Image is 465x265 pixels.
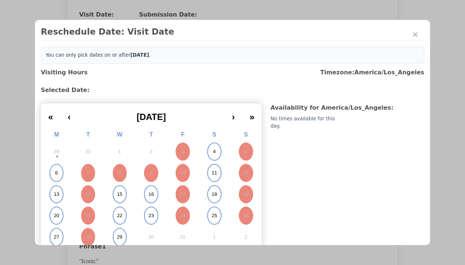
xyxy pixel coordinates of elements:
[85,234,91,240] abbr: October 28, 2025
[230,205,262,226] button: October 26, 2025
[242,106,262,123] button: »
[87,170,89,176] abbr: October 7, 2025
[198,184,230,205] button: October 18, 2025
[167,205,198,226] button: October 24, 2025
[118,148,121,155] abbr: October 1, 2025
[130,52,149,58] b: [DATE]
[136,162,167,184] button: October 9, 2025
[104,184,136,205] button: October 15, 2025
[117,234,122,240] abbr: October 29, 2025
[86,131,90,138] abbr: Tuesday
[104,141,136,162] button: October 1, 2025
[244,131,248,138] abbr: Sunday
[72,162,104,184] button: October 7, 2025
[54,191,59,198] abbr: October 13, 2025
[104,205,136,226] button: October 22, 2025
[212,170,217,176] abbr: October 11, 2025
[180,170,186,176] abbr: October 10, 2025
[85,191,91,198] abbr: October 14, 2025
[136,205,167,226] button: October 23, 2025
[54,131,59,138] abbr: Monday
[41,106,60,123] button: «
[136,184,167,205] button: October 16, 2025
[243,212,249,219] abbr: October 26, 2025
[137,112,166,122] span: [DATE]
[54,212,59,219] abbr: October 20, 2025
[230,226,262,248] button: November 2, 2025
[41,26,424,38] h2: Reschedule Date: Visit Date
[243,170,249,176] abbr: October 12, 2025
[198,205,230,226] button: October 25, 2025
[181,131,185,138] abbr: Friday
[117,191,122,198] abbr: October 15, 2025
[212,212,217,219] abbr: October 25, 2025
[118,170,121,176] abbr: October 8, 2025
[72,141,104,162] button: September 30, 2025
[104,226,136,248] button: October 29, 2025
[150,170,153,176] abbr: October 9, 2025
[72,226,104,248] button: October 28, 2025
[182,148,184,155] abbr: October 3, 2025
[167,162,198,184] button: October 10, 2025
[180,212,186,219] abbr: October 24, 2025
[41,86,424,95] h3: Selected Date:
[180,234,186,240] abbr: October 31, 2025
[60,106,78,123] button: ‹
[72,184,104,205] button: October 14, 2025
[78,106,224,123] button: [DATE]
[41,141,72,162] button: September 29, 2025
[149,234,154,240] abbr: October 30, 2025
[243,191,249,198] abbr: October 19, 2025
[180,191,186,198] abbr: October 17, 2025
[41,226,72,248] button: October 27, 2025
[320,68,424,77] h3: Timezone: America/Los_Angeles
[150,131,153,138] abbr: Thursday
[198,141,230,162] button: October 4, 2025
[230,184,262,205] button: October 19, 2025
[230,141,262,162] button: October 5, 2025
[72,205,104,226] button: October 21, 2025
[225,106,242,123] button: ›
[198,226,230,248] button: November 1, 2025
[212,191,217,198] abbr: October 18, 2025
[104,162,136,184] button: October 8, 2025
[213,234,215,240] abbr: November 1, 2025
[244,148,247,155] abbr: October 5, 2025
[136,226,167,248] button: October 30, 2025
[41,162,72,184] button: October 6, 2025
[41,47,424,64] div: You can only pick dates on or after .
[41,184,72,205] button: October 13, 2025
[271,103,424,112] h3: Availability for America/Los_Angeles :
[136,141,167,162] button: October 2, 2025
[54,234,59,240] abbr: October 27, 2025
[271,115,346,130] div: No times available for this day.
[85,212,91,219] abbr: October 21, 2025
[41,205,72,226] button: October 20, 2025
[85,148,91,155] abbr: September 30, 2025
[167,226,198,248] button: October 31, 2025
[167,141,198,162] button: October 3, 2025
[55,170,58,176] abbr: October 6, 2025
[244,234,247,240] abbr: November 2, 2025
[167,184,198,205] button: October 17, 2025
[117,212,122,219] abbr: October 22, 2025
[149,212,154,219] abbr: October 23, 2025
[212,131,217,138] abbr: Saturday
[54,148,59,155] abbr: September 29, 2025
[41,68,87,77] h3: Visiting Hours
[213,148,215,155] abbr: October 4, 2025
[149,191,154,198] abbr: October 16, 2025
[150,148,153,155] abbr: October 2, 2025
[198,162,230,184] button: October 11, 2025
[117,131,122,138] abbr: Wednesday
[230,162,262,184] button: October 12, 2025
